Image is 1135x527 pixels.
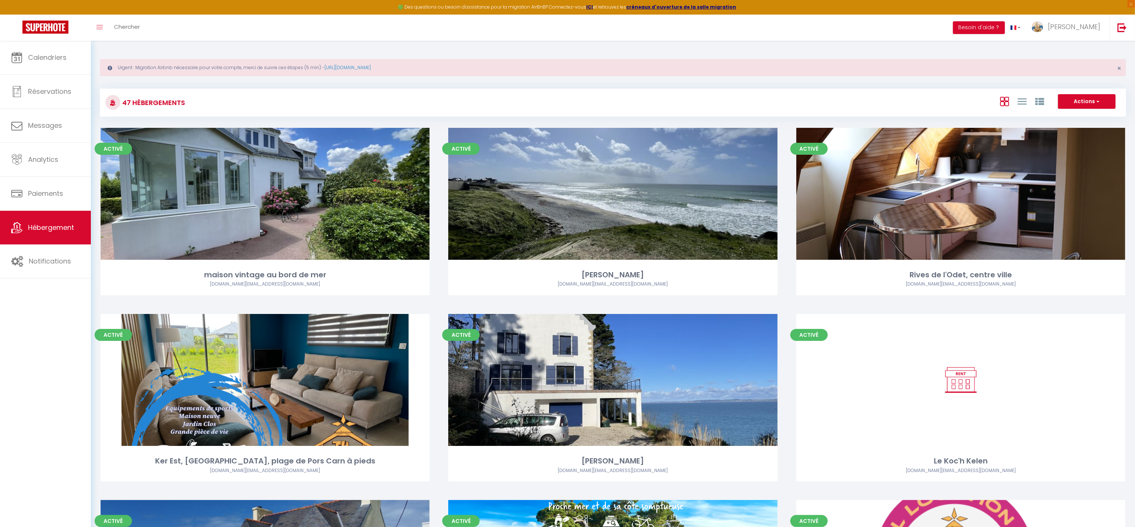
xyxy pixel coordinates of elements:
span: Activé [95,143,132,155]
span: Messages [28,121,62,130]
span: Activé [442,329,480,341]
div: Urgent : Migration Airbnb nécessaire pour votre compte, merci de suivre ces étapes (5 min) - [100,59,1126,76]
img: ... [1032,21,1043,33]
span: [PERSON_NAME] [1048,22,1100,31]
a: ... [PERSON_NAME] [1026,15,1110,41]
span: Activé [442,143,480,155]
span: Réservations [28,87,71,96]
span: Notifications [29,256,71,266]
div: Airbnb [448,281,777,288]
span: Activé [95,329,132,341]
span: Activé [790,515,828,527]
span: Activé [95,515,132,527]
a: ICI [587,4,593,10]
a: Vue par Groupe [1035,95,1044,107]
div: Airbnb [448,467,777,474]
div: [PERSON_NAME] [448,269,777,281]
span: × [1117,64,1121,73]
button: Besoin d'aide ? [953,21,1005,34]
div: Airbnb [101,281,430,288]
span: Calendriers [28,53,67,62]
div: Le Koc'h Kelen [796,455,1125,467]
div: [PERSON_NAME] [448,455,777,467]
div: Ker Est, [GEOGRAPHIC_DATA], plage de Pors Carn à pieds [101,455,430,467]
div: Airbnb [796,281,1125,288]
span: Activé [790,143,828,155]
span: Chercher [114,23,140,31]
img: Super Booking [22,21,68,34]
button: Close [1117,65,1121,72]
button: Actions [1058,94,1116,109]
h3: 47 Hébergements [120,94,185,111]
div: Rives de l'Odet, centre ville [796,269,1125,281]
div: Airbnb [101,467,430,474]
span: Activé [442,515,480,527]
div: Airbnb [796,467,1125,474]
img: logout [1117,23,1127,32]
span: Paiements [28,189,63,198]
div: maison vintage au bord de mer [101,269,430,281]
span: Activé [790,329,828,341]
span: Hébergement [28,223,74,232]
button: Ouvrir le widget de chat LiveChat [6,3,28,25]
span: Analytics [28,155,58,164]
a: Vue en Liste [1018,95,1027,107]
a: créneaux d'ouverture de la salle migration [627,4,736,10]
a: Vue en Box [1000,95,1009,107]
a: Chercher [108,15,145,41]
a: [URL][DOMAIN_NAME] [324,64,371,71]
